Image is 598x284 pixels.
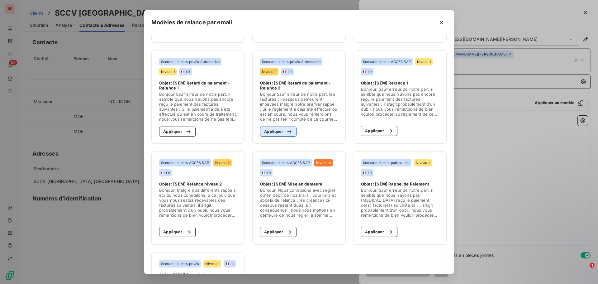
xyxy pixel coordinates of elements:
span: Objet : [SEM] Relance niveau 2 [159,181,222,186]
span: Objet : [SEM] Rappel de Paiement [361,181,429,186]
span: Objet : [SEM] Retard de paiement - Relance 1 [159,80,237,90]
span: Objet : [SEM] Retard de paiement - Relance 2 [260,80,338,90]
span: Bonjour, Malgré nos différents rappels écrits, nous constatons, à ce jour, que vous nous restez r... [159,188,237,218]
button: Appliquer [159,127,196,137]
span: Niveau 2 [262,70,277,74]
span: Bonjour Sauf erreur de notre part, il semble que nous n’avons pas encore reçu le paiement des fac... [159,92,237,122]
span: Scénario clients particuliers [363,161,410,165]
span: Niveau 4 [316,161,331,165]
button: Appliquer [260,227,297,237]
span: Bonjour Sauf erreur de notre part, les factures ci-dessous demeurent impayées malgré notre premie... [260,92,338,122]
button: Appliquer [159,227,196,237]
div: FR [181,70,190,74]
span: Objet : [SEM] Relance 1 [361,80,408,85]
button: Appliquer [361,227,397,237]
div: FR [363,70,372,74]
div: FR [262,171,271,175]
span: Bonjour, Sauf erreur de notre part, il semble que nous n’ayons pas [MEDICAL_DATA] reçu le paiemen... [361,188,439,218]
span: Niveau 2 [215,161,230,165]
span: Scénario clients ACCES SAP [262,161,310,165]
span: Scenario clients privés Automatisé [262,60,320,64]
span: Objet : [SEM] Retard de paiement [159,272,227,277]
div: FR [363,171,372,175]
span: Scénario clients ACCES SAP [363,60,411,64]
span: Niveau 1 [417,60,431,64]
h5: Modèles de relance par email [151,18,232,27]
iframe: Intercom notifications message [473,224,598,267]
span: 1 [590,263,595,268]
div: FR [225,262,234,266]
span: Niveau 1 [416,161,430,165]
div: FR [161,171,170,175]
iframe: Intercom live chat [577,263,592,278]
span: Objet : [SEM] Mise en demeure [260,181,322,186]
button: Appliquer [361,126,397,136]
span: Bonjour, Sauf erreur de notre part, il semble que nous n’avons pas encore reçu le paiement des fa... [361,87,439,117]
div: FR [283,70,292,74]
span: Niveau 1 [161,70,175,74]
span: Scénario clients privés [161,262,199,266]
span: Scénario clients ACCES SAP [161,161,209,165]
span: Niveau 1 [205,262,219,266]
span: Bonjour, Nous constatons avec regret qu'en dépit de nos mails ; courriers et appels de relance , ... [260,188,338,218]
span: Scenario clients privés Automatisé [161,60,220,64]
button: Appliquer [260,127,297,137]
